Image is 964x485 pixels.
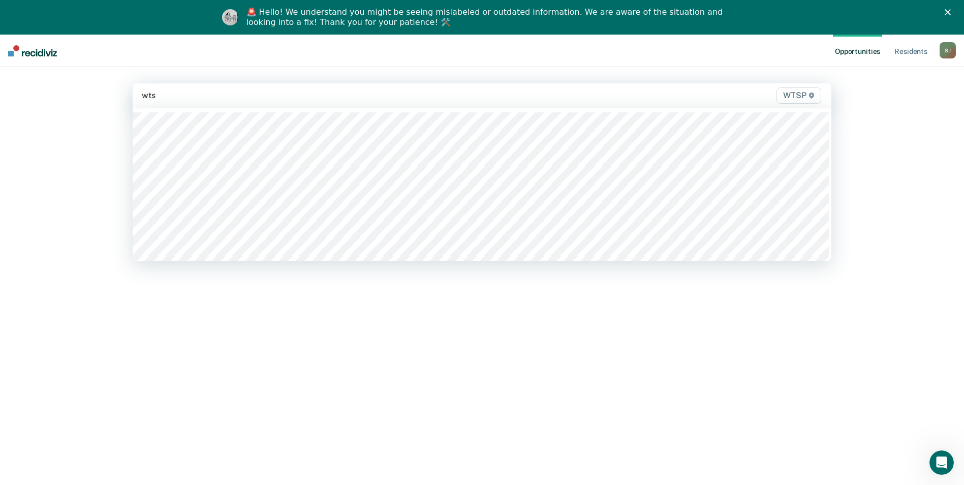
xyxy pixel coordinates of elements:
span: WTSP [776,87,821,104]
a: Opportunities [833,35,882,67]
div: 🚨 Hello! We understand you might be seeing mislabeled or outdated information. We are aware of th... [246,7,726,27]
div: S J [940,42,956,58]
div: Close [945,9,955,15]
iframe: Intercom live chat [929,450,954,475]
img: Recidiviz [8,45,57,56]
a: Residents [892,35,929,67]
button: SJ [940,42,956,58]
img: Profile image for Kim [222,9,238,25]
